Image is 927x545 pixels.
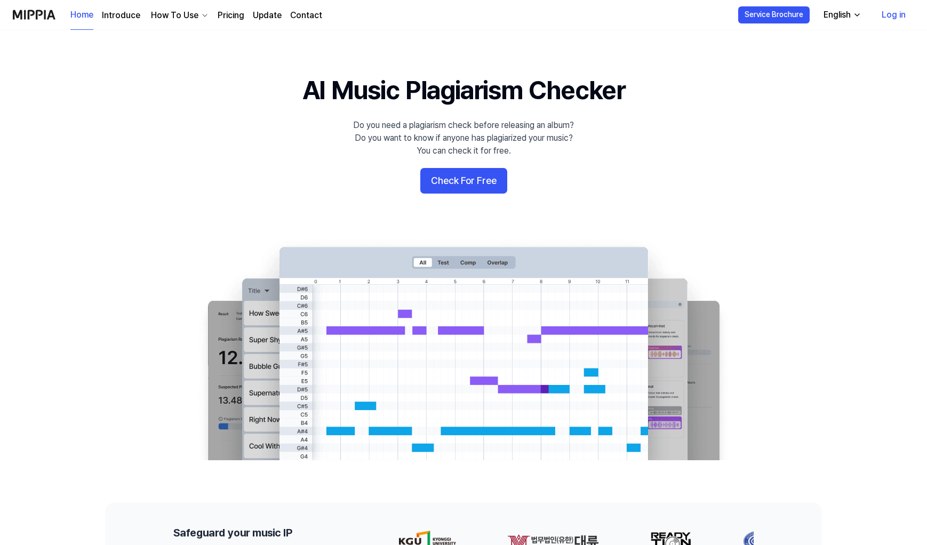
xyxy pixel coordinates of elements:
[815,4,868,26] button: English
[302,73,625,108] h1: AI Music Plagiarism Checker
[102,9,140,22] a: Introduce
[70,1,93,30] a: Home
[353,119,574,157] div: Do you need a plagiarism check before releasing an album? Do you want to know if anyone has plagi...
[821,9,853,21] div: English
[186,236,741,460] img: main Image
[420,168,507,194] button: Check For Free
[149,9,209,22] button: How To Use
[253,9,282,22] a: Update
[149,9,201,22] div: How To Use
[290,9,322,22] a: Contact
[218,9,244,22] a: Pricing
[738,6,810,23] button: Service Brochure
